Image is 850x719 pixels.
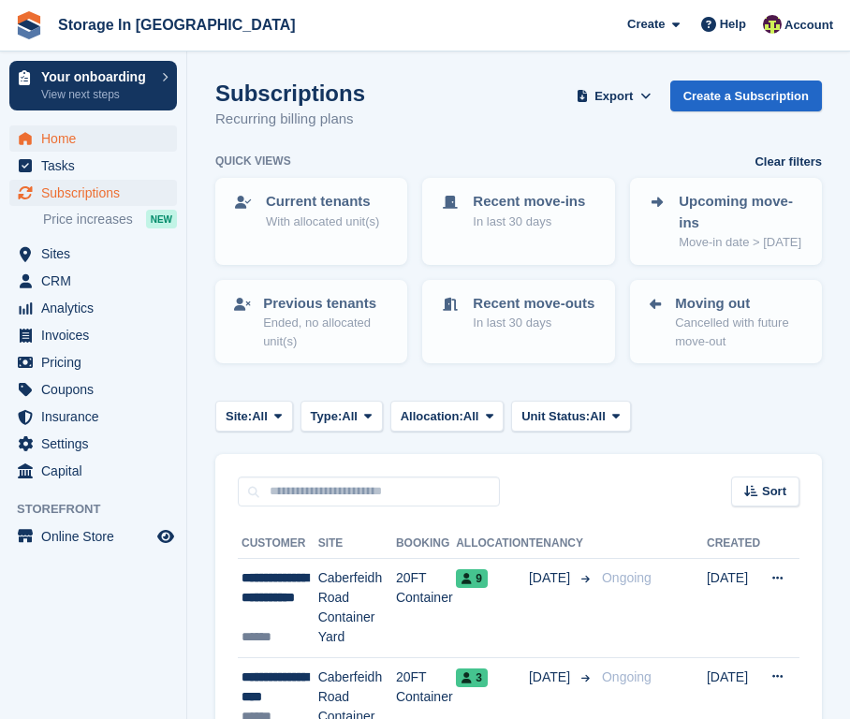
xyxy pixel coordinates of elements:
[529,568,574,588] span: [DATE]
[511,401,630,432] button: Unit Status: All
[263,293,390,315] p: Previous tenants
[266,191,379,213] p: Current tenants
[41,153,154,179] span: Tasks
[456,529,529,559] th: Allocation
[41,523,154,550] span: Online Store
[9,376,177,403] a: menu
[41,458,154,484] span: Capital
[9,458,177,484] a: menu
[41,295,154,321] span: Analytics
[456,569,488,588] span: 9
[9,523,177,550] a: menu
[9,125,177,152] a: menu
[15,11,43,39] img: stora-icon-8386f47178a22dfd0bd8f6a31ec36ba5ce8667c1dd55bd0f319d3a0aa187defe.svg
[318,559,396,658] td: Caberfeidh Road Container Yard
[473,213,585,231] p: In last 30 days
[594,87,633,106] span: Export
[675,314,805,350] p: Cancelled with future move-out
[602,669,652,684] span: Ongoing
[41,241,154,267] span: Sites
[473,191,585,213] p: Recent move-ins
[390,401,505,432] button: Allocation: All
[573,81,655,111] button: Export
[215,153,291,169] h6: Quick views
[763,15,782,34] img: Colin Wood
[9,180,177,206] a: menu
[456,668,488,687] span: 3
[675,293,805,315] p: Moving out
[627,15,665,34] span: Create
[252,407,268,426] span: All
[41,322,154,348] span: Invoices
[679,233,805,252] p: Move-in date > [DATE]
[263,314,390,350] p: Ended, no allocated unit(s)
[473,314,594,332] p: In last 30 days
[590,407,606,426] span: All
[41,180,154,206] span: Subscriptions
[41,349,154,375] span: Pricing
[9,153,177,179] a: menu
[9,268,177,294] a: menu
[9,404,177,430] a: menu
[784,16,833,35] span: Account
[311,407,343,426] span: Type:
[41,268,154,294] span: CRM
[43,209,177,229] a: Price increases NEW
[521,407,590,426] span: Unit Status:
[41,431,154,457] span: Settings
[238,529,318,559] th: Customer
[707,559,760,658] td: [DATE]
[41,376,154,403] span: Coupons
[154,525,177,548] a: Preview store
[217,282,405,362] a: Previous tenants Ended, no allocated unit(s)
[342,407,358,426] span: All
[401,407,463,426] span: Allocation:
[215,81,365,106] h1: Subscriptions
[396,559,456,658] td: 20FT Container
[9,61,177,110] a: Your onboarding View next steps
[670,81,822,111] a: Create a Subscription
[9,295,177,321] a: menu
[720,15,746,34] span: Help
[146,210,177,228] div: NEW
[215,401,293,432] button: Site: All
[300,401,383,432] button: Type: All
[217,180,405,242] a: Current tenants With allocated unit(s)
[679,191,805,233] p: Upcoming move-ins
[318,529,396,559] th: Site
[473,293,594,315] p: Recent move-outs
[529,529,594,559] th: Tenancy
[762,482,786,501] span: Sort
[755,153,822,171] a: Clear filters
[17,500,186,519] span: Storefront
[9,322,177,348] a: menu
[424,180,612,242] a: Recent move-ins In last 30 days
[226,407,252,426] span: Site:
[632,180,820,263] a: Upcoming move-ins Move-in date > [DATE]
[41,86,153,103] p: View next steps
[396,529,456,559] th: Booking
[707,529,760,559] th: Created
[9,241,177,267] a: menu
[41,404,154,430] span: Insurance
[215,109,365,130] p: Recurring billing plans
[602,570,652,585] span: Ongoing
[9,431,177,457] a: menu
[9,349,177,375] a: menu
[43,211,133,228] span: Price increases
[41,125,154,152] span: Home
[529,668,574,687] span: [DATE]
[463,407,479,426] span: All
[266,213,379,231] p: With allocated unit(s)
[51,9,303,40] a: Storage In [GEOGRAPHIC_DATA]
[632,282,820,362] a: Moving out Cancelled with future move-out
[424,282,612,344] a: Recent move-outs In last 30 days
[41,70,153,83] p: Your onboarding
